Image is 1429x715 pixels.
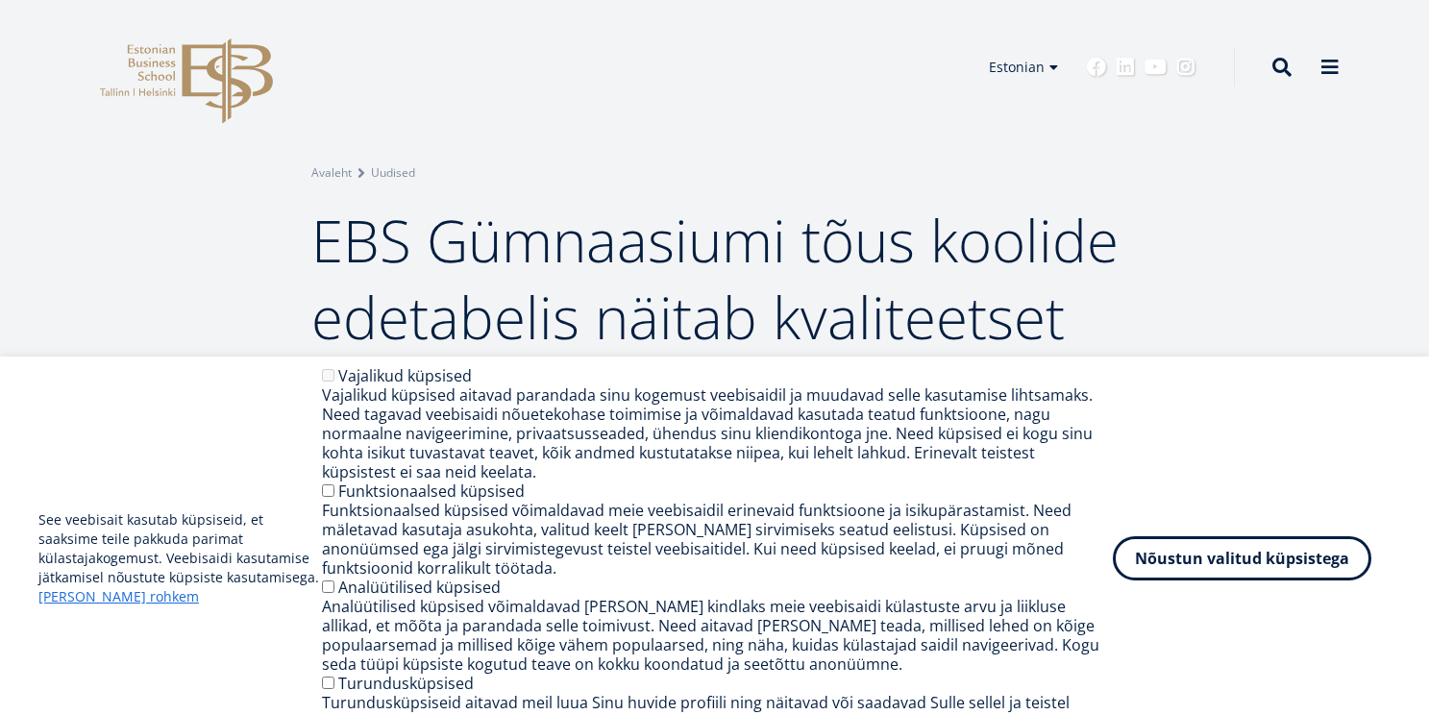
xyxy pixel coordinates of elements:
[338,577,501,598] label: Analüütilised küpsised
[338,481,525,502] label: Funktsionaalsed küpsised
[311,163,352,183] a: Avaleht
[322,501,1113,578] div: Funktsionaalsed küpsised võimaldavad meie veebisaidil erinevaid funktsioone ja isikupärastamist. ...
[38,587,199,606] a: [PERSON_NAME] rohkem
[311,201,1119,433] span: EBS Gümnaasiumi tõus koolide edetabelis näitab kvaliteetset haridust
[322,385,1113,481] div: Vajalikud küpsised aitavad parandada sinu kogemust veebisaidil ja muudavad selle kasutamise lihts...
[1113,536,1371,580] button: Nõustun valitud küpsistega
[38,510,322,606] p: See veebisait kasutab küpsiseid, et saaksime teile pakkuda parimat külastajakogemust. Veebisaidi ...
[322,597,1113,674] div: Analüütilised küpsised võimaldavad [PERSON_NAME] kindlaks meie veebisaidi külastuste arvu ja liik...
[338,365,472,386] label: Vajalikud küpsised
[1145,58,1167,77] a: Youtube
[1176,58,1195,77] a: Instagram
[1116,58,1135,77] a: Linkedin
[371,163,415,183] a: Uudised
[338,673,474,694] label: Turundusküpsised
[1087,58,1106,77] a: Facebook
